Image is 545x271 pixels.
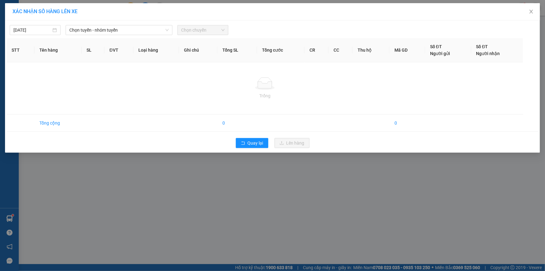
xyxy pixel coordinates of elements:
[476,44,488,49] span: Số ĐT
[329,38,353,62] th: CC
[165,28,169,32] span: down
[523,3,540,21] button: Close
[34,38,82,62] th: Tên hàng
[181,25,225,35] span: Chọn chuyến
[133,38,179,62] th: Loại hàng
[41,5,56,12] span: Nhận:
[5,40,14,47] span: CR :
[217,115,257,132] td: 0
[236,138,268,148] button: rollbackQuay lại
[12,8,77,14] span: XÁC NHẬN SỐ HÀNG LÊN XE
[430,44,442,49] span: Số ĐT
[69,25,169,35] span: Chọn tuyến - nhóm tuyến
[34,115,82,132] td: Tổng cộng
[389,38,425,62] th: Mã GD
[389,115,425,132] td: 0
[305,38,329,62] th: CR
[12,92,518,99] div: Trống
[179,38,217,62] th: Ghi chú
[13,27,51,33] input: 14/09/2025
[529,9,534,14] span: close
[5,5,36,20] div: Cầu Ngang
[217,38,257,62] th: Tổng SL
[7,38,34,62] th: STT
[430,51,450,56] span: Người gửi
[41,27,104,36] div: 0363561370
[275,138,310,148] button: uploadLên hàng
[41,5,104,19] div: [GEOGRAPHIC_DATA]
[353,38,389,62] th: Thu hộ
[5,6,15,13] span: Gửi:
[241,141,245,146] span: rollback
[104,38,133,62] th: ĐVT
[257,38,305,62] th: Tổng cước
[5,39,37,47] div: 40.000
[248,140,263,146] span: Quay lại
[476,51,500,56] span: Người nhận
[82,38,105,62] th: SL
[41,19,104,27] div: HIÊN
